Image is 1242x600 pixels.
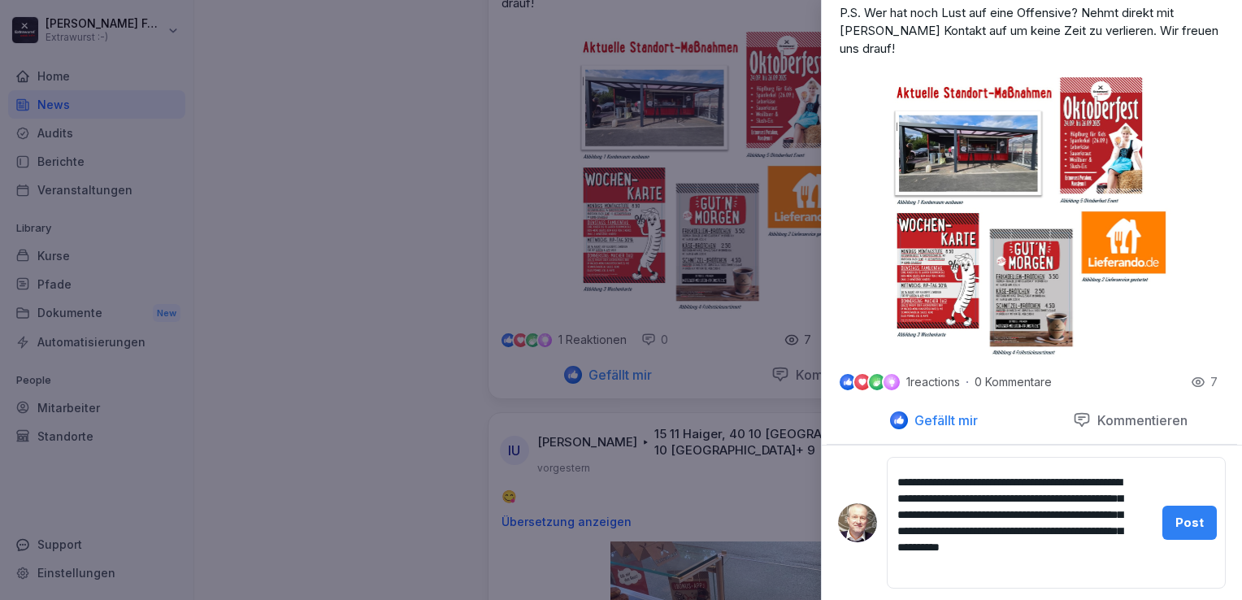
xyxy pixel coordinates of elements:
p: 1 reactions [906,376,960,389]
p: Gefällt mir [908,412,978,428]
p: Kommentieren [1091,412,1188,428]
div: Post [1175,514,1204,532]
button: Post [1162,506,1217,540]
img: bbjvm7h3ferz9bsb9snaf01h.png [892,71,1173,359]
p: 0 Kommentare [975,376,1064,389]
img: f4fyfhbhdu0xtcfs970xijct.png [838,503,877,542]
p: 7 [1210,374,1218,390]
